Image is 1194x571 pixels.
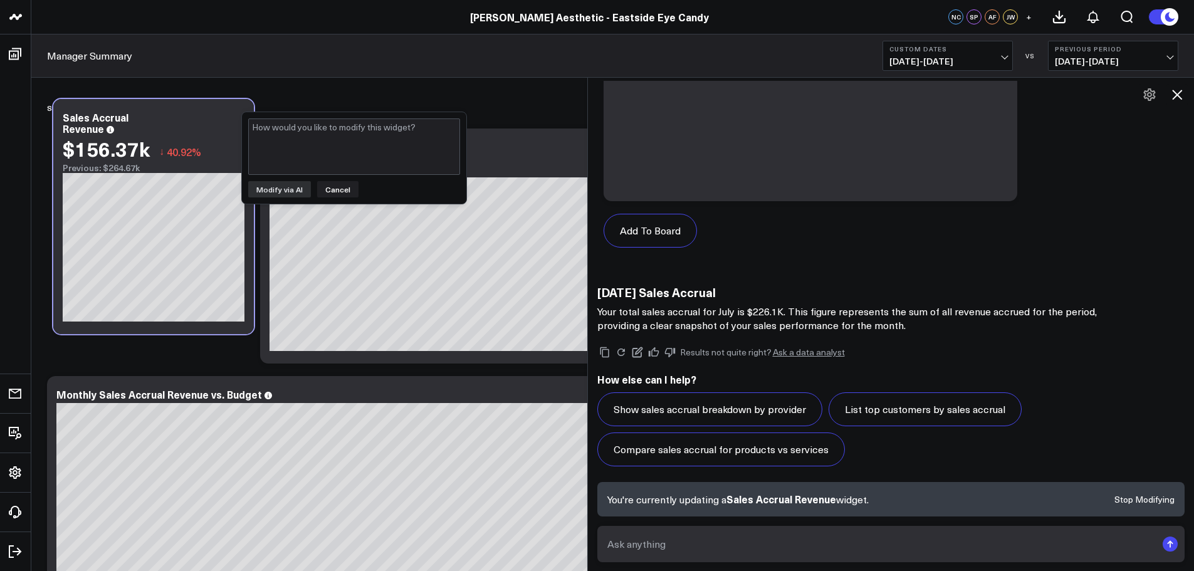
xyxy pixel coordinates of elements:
button: Compare sales accrual for products vs services [597,432,845,466]
a: [PERSON_NAME] Aesthetic - Eastside Eye Candy [470,10,709,24]
div: AF [985,9,1000,24]
b: Previous Period [1055,45,1171,53]
p: You're currently updating a widget. [607,492,869,506]
span: 40.92% [167,145,201,159]
span: [DATE] - [DATE] [1055,56,1171,66]
span: Sales Accrual Revenue [726,492,836,506]
div: Previous: $29.74k [270,167,664,177]
button: Modify via AI [248,181,311,197]
a: Manager Summary [47,49,132,63]
span: + [1026,13,1032,21]
div: JW [1003,9,1018,24]
div: Sales Accrual Revenue [47,93,143,122]
button: + [1021,9,1036,24]
p: Your total sales accrual for July is $226.1K. This figure represents the sum of all revenue accru... [597,305,1099,332]
div: NC [948,9,963,24]
h2: How else can I help? [597,372,1185,386]
button: Show sales accrual breakdown by provider [597,392,822,426]
div: SP [966,9,982,24]
button: Previous Period[DATE]-[DATE] [1048,41,1178,71]
div: VS [1019,52,1042,60]
b: Custom Dates [889,45,1006,53]
button: Stop Modifying [1114,495,1175,504]
span: [DATE] - [DATE] [889,56,1006,66]
span: ↓ [159,144,164,160]
span: Results not quite right? [680,346,772,358]
div: Sales Accrual Revenue [63,110,128,135]
button: Copy [597,345,612,360]
a: Ask a data analyst [773,348,845,357]
div: Previous: $264.67k [63,163,244,173]
button: Custom Dates[DATE]-[DATE] [882,41,1013,71]
button: List top customers by sales accrual [829,392,1022,426]
div: Monthly Sales Accrual Revenue vs. Budget [56,387,262,401]
button: Add To Board [604,214,697,248]
h3: [DATE] Sales Accrual [597,285,1099,299]
div: $156.37k [63,137,150,160]
button: Cancel [317,181,359,197]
